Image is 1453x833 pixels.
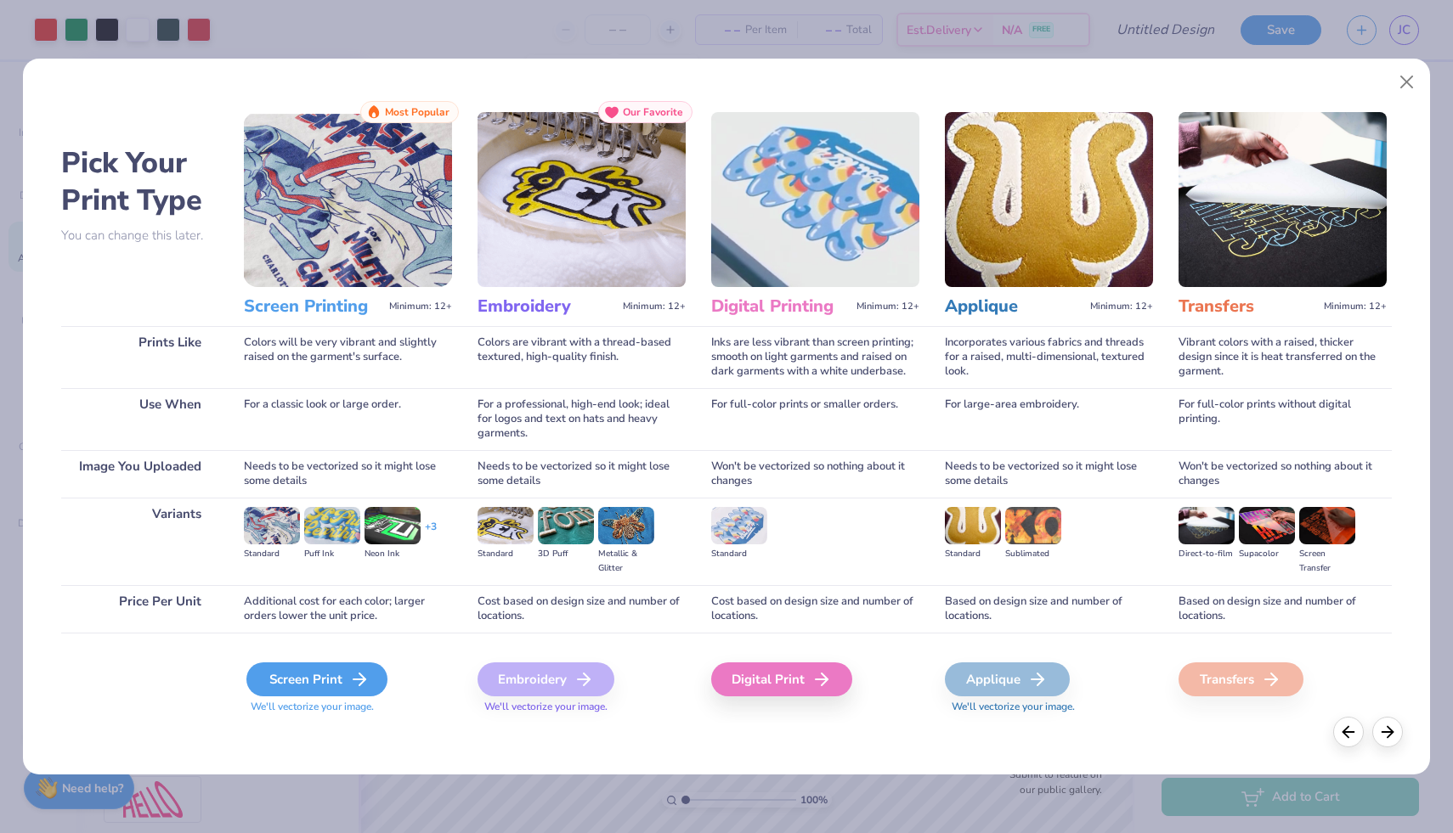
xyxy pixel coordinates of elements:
[1391,66,1423,98] button: Close
[244,547,300,561] div: Standard
[365,547,421,561] div: Neon Ink
[61,585,218,633] div: Price Per Unit
[478,112,686,287] img: Embroidery
[711,388,919,450] div: For full-color prints or smaller orders.
[945,295,1083,318] h3: Applique
[244,388,452,450] div: For a classic look or large order.
[425,520,437,549] div: + 3
[244,112,452,287] img: Screen Printing
[1239,547,1295,561] div: Supacolor
[61,498,218,585] div: Variants
[244,507,300,544] img: Standard
[61,326,218,388] div: Prints Like
[1179,295,1317,318] h3: Transfers
[711,585,919,633] div: Cost based on design size and number of locations.
[478,295,616,318] h3: Embroidery
[1179,547,1235,561] div: Direct-to-film
[945,112,1153,287] img: Applique
[244,585,452,633] div: Additional cost for each color; larger orders lower the unit price.
[61,144,218,219] h2: Pick Your Print Type
[598,547,654,576] div: Metallic & Glitter
[945,547,1001,561] div: Standard
[945,700,1153,714] span: We'll vectorize your image.
[61,228,218,243] p: You can change this later.
[538,507,594,544] img: 3D Puff
[945,507,1001,544] img: Standard
[945,585,1153,633] div: Based on design size and number of locations.
[945,662,1070,696] div: Applique
[945,388,1153,450] div: For large-area embroidery.
[1005,507,1061,544] img: Sublimated
[1239,507,1295,544] img: Supacolor
[478,700,686,714] span: We'll vectorize your image.
[478,662,614,696] div: Embroidery
[598,507,654,544] img: Metallic & Glitter
[1299,507,1355,544] img: Screen Transfer
[244,700,452,714] span: We'll vectorize your image.
[304,507,360,544] img: Puff Ink
[1179,585,1387,633] div: Based on design size and number of locations.
[478,585,686,633] div: Cost based on design size and number of locations.
[246,662,387,696] div: Screen Print
[945,450,1153,498] div: Needs to be vectorized so it might lose some details
[478,326,686,388] div: Colors are vibrant with a thread-based textured, high-quality finish.
[711,112,919,287] img: Digital Printing
[1179,326,1387,388] div: Vibrant colors with a raised, thicker design since it is heat transferred on the garment.
[389,301,452,312] span: Minimum: 12+
[478,450,686,498] div: Needs to be vectorized so it might lose some details
[1090,301,1153,312] span: Minimum: 12+
[711,450,919,498] div: Won't be vectorized so nothing about it changes
[623,301,686,312] span: Minimum: 12+
[244,450,452,498] div: Needs to be vectorized so it might lose some details
[711,507,767,544] img: Standard
[1179,662,1303,696] div: Transfers
[478,547,534,561] div: Standard
[623,106,683,118] span: Our Favorite
[1324,301,1387,312] span: Minimum: 12+
[857,301,919,312] span: Minimum: 12+
[244,295,382,318] h3: Screen Printing
[711,547,767,561] div: Standard
[538,547,594,561] div: 3D Puff
[385,106,449,118] span: Most Popular
[711,662,852,696] div: Digital Print
[365,507,421,544] img: Neon Ink
[1179,112,1387,287] img: Transfers
[478,507,534,544] img: Standard
[711,295,850,318] h3: Digital Printing
[304,547,360,561] div: Puff Ink
[61,450,218,498] div: Image You Uploaded
[945,326,1153,388] div: Incorporates various fabrics and threads for a raised, multi-dimensional, textured look.
[1179,388,1387,450] div: For full-color prints without digital printing.
[1299,547,1355,576] div: Screen Transfer
[1179,450,1387,498] div: Won't be vectorized so nothing about it changes
[711,326,919,388] div: Inks are less vibrant than screen printing; smooth on light garments and raised on dark garments ...
[1005,547,1061,561] div: Sublimated
[1179,507,1235,544] img: Direct-to-film
[61,388,218,450] div: Use When
[478,388,686,450] div: For a professional, high-end look; ideal for logos and text on hats and heavy garments.
[244,326,452,388] div: Colors will be very vibrant and slightly raised on the garment's surface.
